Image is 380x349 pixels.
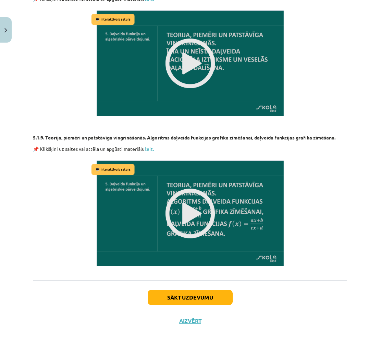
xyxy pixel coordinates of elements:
[177,317,203,324] button: Aizvērt
[4,28,7,33] img: icon-close-lesson-0947bae3869378f0d4975bcd49f059093ad1ed9edebbc8119c70593378902aed.svg
[145,146,154,152] a: šeit.
[33,134,335,140] strong: 5.1.9. Teorija, piemēri un patstāvīga vingrināšanās. Algoritms daļveida funkcijas grafika zīmēšan...
[148,290,233,305] button: Sākt uzdevumu
[33,145,347,153] p: 📌 Klikšķini uz saites vai attēla un apgūsti materiālu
